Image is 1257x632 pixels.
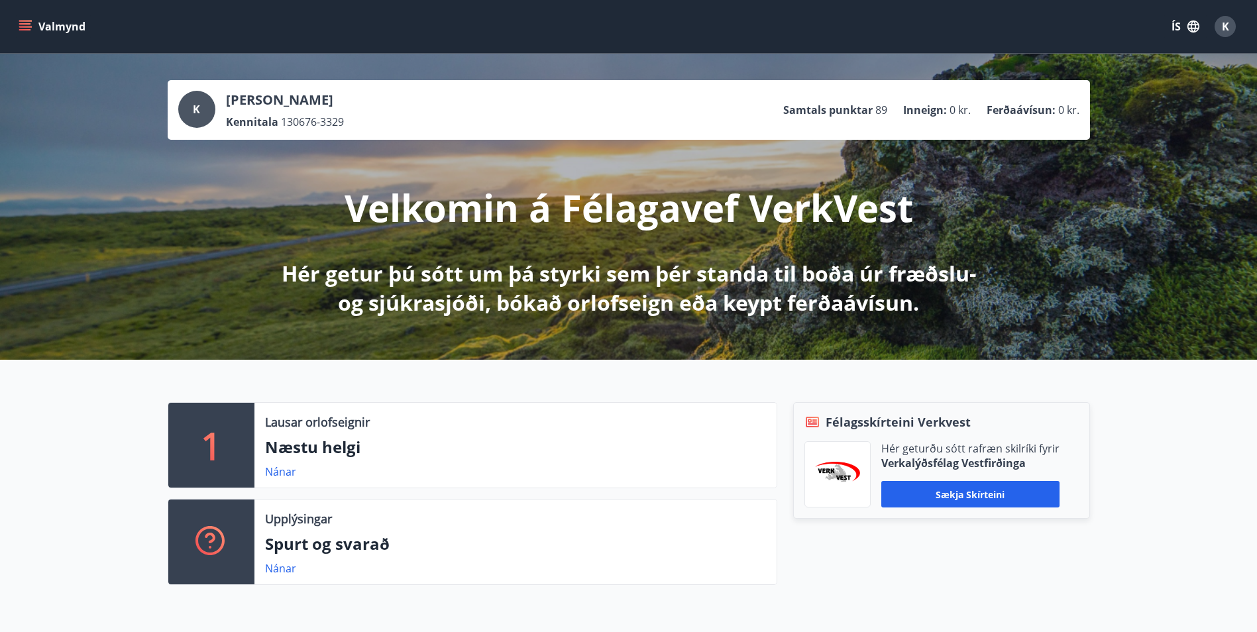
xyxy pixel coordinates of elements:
p: [PERSON_NAME] [226,91,344,109]
p: Samtals punktar [783,103,873,117]
span: 0 kr. [1058,103,1079,117]
p: 1 [201,420,222,470]
p: Verkalýðsfélag Vestfirðinga [881,456,1060,470]
a: Nánar [265,561,296,576]
a: Nánar [265,464,296,479]
p: Inneign : [903,103,947,117]
p: Velkomin á Félagavef VerkVest [345,182,913,233]
p: Kennitala [226,115,278,129]
span: K [193,102,200,117]
p: Ferðaávísun : [987,103,1056,117]
span: K [1222,19,1229,34]
img: jihgzMk4dcgjRAW2aMgpbAqQEG7LZi0j9dOLAUvz.png [815,462,860,488]
span: Félagsskírteini Verkvest [826,413,971,431]
button: ÍS [1164,15,1207,38]
button: menu [16,15,91,38]
span: 89 [875,103,887,117]
p: Næstu helgi [265,436,766,458]
button: K [1209,11,1241,42]
p: Hér getur þú sótt um þá styrki sem þér standa til boða úr fræðslu- og sjúkrasjóði, bókað orlofsei... [279,259,979,317]
span: 0 kr. [950,103,971,117]
p: Upplýsingar [265,510,332,527]
span: 130676-3329 [281,115,344,129]
button: Sækja skírteini [881,481,1060,507]
p: Spurt og svarað [265,533,766,555]
p: Lausar orlofseignir [265,413,370,431]
p: Hér geturðu sótt rafræn skilríki fyrir [881,441,1060,456]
